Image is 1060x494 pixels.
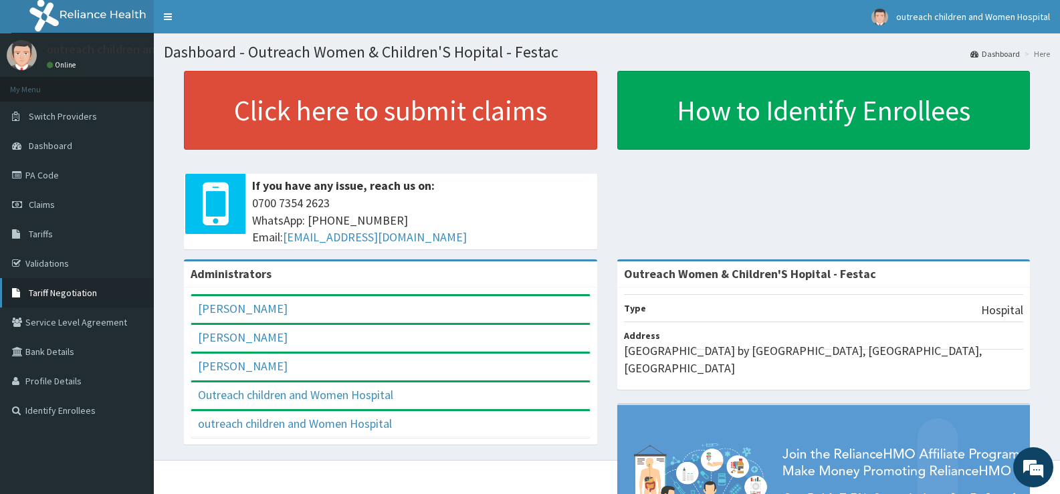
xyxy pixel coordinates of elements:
span: Claims [29,199,55,211]
a: [PERSON_NAME] [198,358,288,374]
p: outreach children and Women Hospital [47,43,250,55]
span: Tariff Negotiation [29,287,97,299]
p: [GEOGRAPHIC_DATA] by [GEOGRAPHIC_DATA], [GEOGRAPHIC_DATA], [GEOGRAPHIC_DATA] [624,342,1024,376]
a: Online [47,60,79,70]
span: outreach children and Women Hospital [896,11,1050,23]
p: Hospital [981,301,1023,319]
span: Switch Providers [29,110,97,122]
b: Type [624,302,646,314]
h1: Dashboard - Outreach Women & Children'S Hopital - Festac [164,43,1050,61]
a: Outreach children and Women Hospital [198,387,393,402]
li: Here [1021,48,1050,59]
img: User Image [871,9,888,25]
b: If you have any issue, reach us on: [252,178,435,193]
a: outreach children and Women Hospital [198,416,392,431]
b: Administrators [191,266,272,281]
strong: Outreach Women & Children'S Hopital - Festac [624,266,876,281]
b: Address [624,330,660,342]
img: User Image [7,40,37,70]
span: Dashboard [29,140,72,152]
a: Click here to submit claims [184,71,597,150]
a: How to Identify Enrollees [617,71,1031,150]
span: 0700 7354 2623 WhatsApp: [PHONE_NUMBER] Email: [252,195,591,246]
a: [PERSON_NAME] [198,301,288,316]
span: Tariffs [29,228,53,240]
a: Dashboard [970,48,1020,59]
a: [EMAIL_ADDRESS][DOMAIN_NAME] [283,229,467,245]
a: [PERSON_NAME] [198,330,288,345]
